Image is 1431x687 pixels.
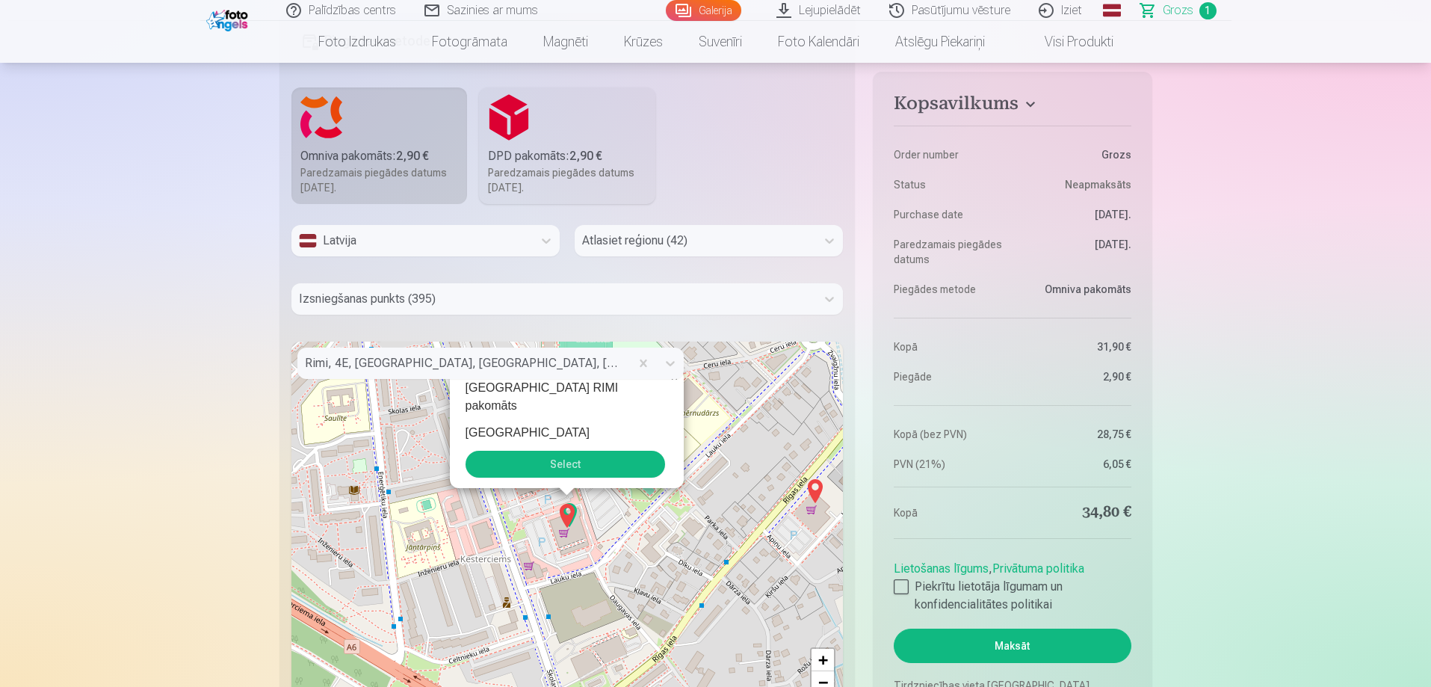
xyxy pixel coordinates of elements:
[1020,339,1131,354] dd: 31,90 €
[760,21,877,63] a: Foto kalendāri
[1065,177,1131,192] span: Neapmaksāts
[894,282,1005,297] dt: Piegādes metode
[1020,147,1131,162] dd: Grozs
[300,21,414,63] a: Foto izdrukas
[894,369,1005,384] dt: Piegāde
[894,554,1131,614] div: ,
[206,6,252,31] img: /fa1
[1003,21,1131,63] a: Visi produkti
[1163,1,1193,19] span: Grozs
[300,147,459,165] div: Omniva pakomāts :
[488,165,646,195] div: Paredzamais piegādes datums [DATE].
[1199,2,1217,19] span: 1
[525,21,606,63] a: Magnēti
[466,424,665,442] div: [GEOGRAPHIC_DATA]
[894,561,989,576] a: Lietošanas līgums
[1020,369,1131,384] dd: 2,90 €
[894,207,1005,222] dt: Purchase date
[1020,237,1131,267] dd: [DATE].
[894,578,1131,614] label: Piekrītu lietotāja līgumam un konfidencialitātes politikai
[894,427,1005,442] dt: Kopā (bez PVN)
[1020,502,1131,523] dd: 34,80 €
[894,457,1005,472] dt: PVN (21%)
[681,21,760,63] a: Suvenīri
[818,650,828,669] span: +
[569,149,602,163] b: 2,90 €
[894,502,1005,523] dt: Kopā
[606,21,681,63] a: Krūzes
[894,339,1005,354] dt: Kopā
[812,649,834,671] a: Zoom in
[466,379,665,415] h4: [GEOGRAPHIC_DATA] RIMI pakomāts
[894,93,1131,120] button: Kopsavilkums
[299,232,525,250] div: Latvija
[300,165,459,195] div: Paredzamais piegādes datums [DATE].
[557,497,581,533] img: Marker
[894,629,1131,663] button: Maksāt
[414,21,525,63] a: Fotogrāmata
[488,147,646,165] div: DPD pakomāts :
[396,149,429,163] b: 2,90 €
[1020,207,1131,222] dd: [DATE].
[894,147,1005,162] dt: Order number
[803,473,827,509] img: Marker
[992,561,1084,576] a: Privātuma politika
[1020,427,1131,442] dd: 28,75 €
[555,498,579,534] img: Marker
[877,21,1003,63] a: Atslēgu piekariņi
[1020,457,1131,472] dd: 6,05 €
[894,237,1005,267] dt: Paredzamais piegādes datums
[894,177,1005,192] dt: Status
[1020,282,1131,297] dd: Omniva pakomāts
[466,451,665,478] button: Select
